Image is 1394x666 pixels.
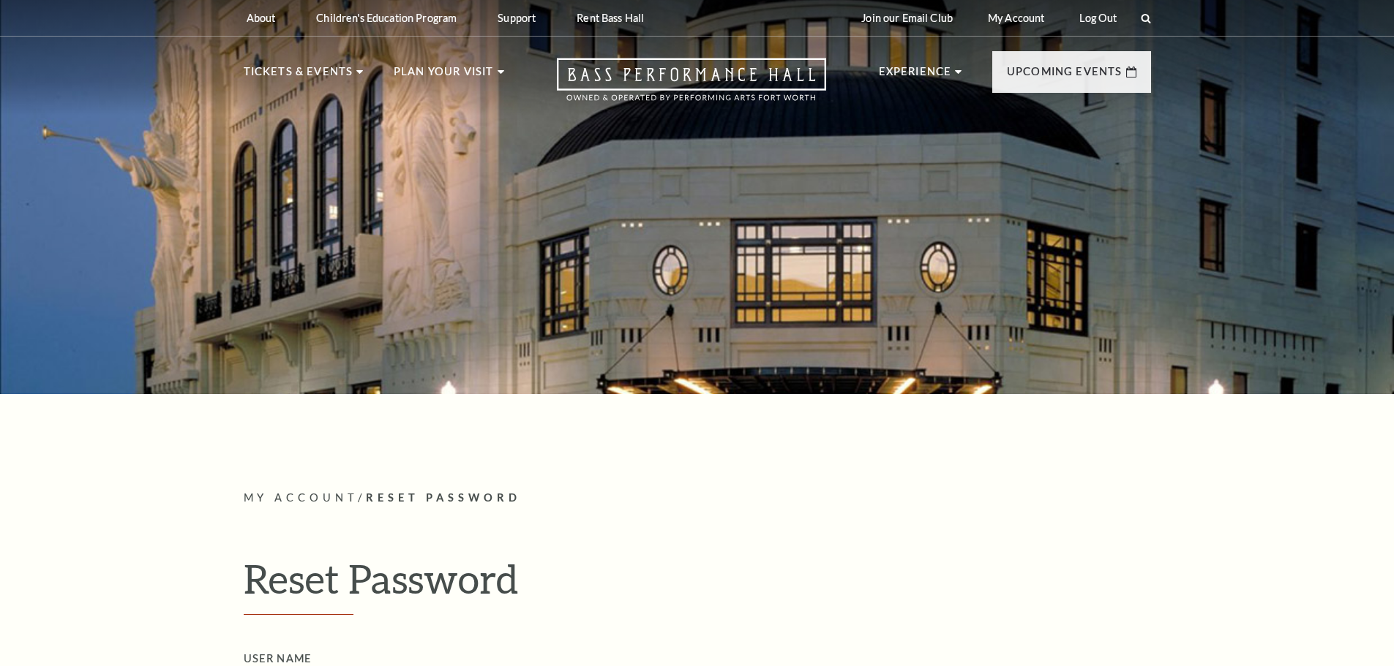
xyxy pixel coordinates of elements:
[498,12,536,24] p: Support
[244,489,1151,507] p: /
[1007,63,1123,89] p: Upcoming Events
[247,12,276,24] p: About
[394,63,494,89] p: Plan Your Visit
[879,63,952,89] p: Experience
[366,491,521,504] span: Reset Password
[577,12,644,24] p: Rent Bass Hall
[244,555,1151,615] h1: Reset Password
[244,63,353,89] p: Tickets & Events
[244,491,359,504] span: My Account
[316,12,457,24] p: Children's Education Program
